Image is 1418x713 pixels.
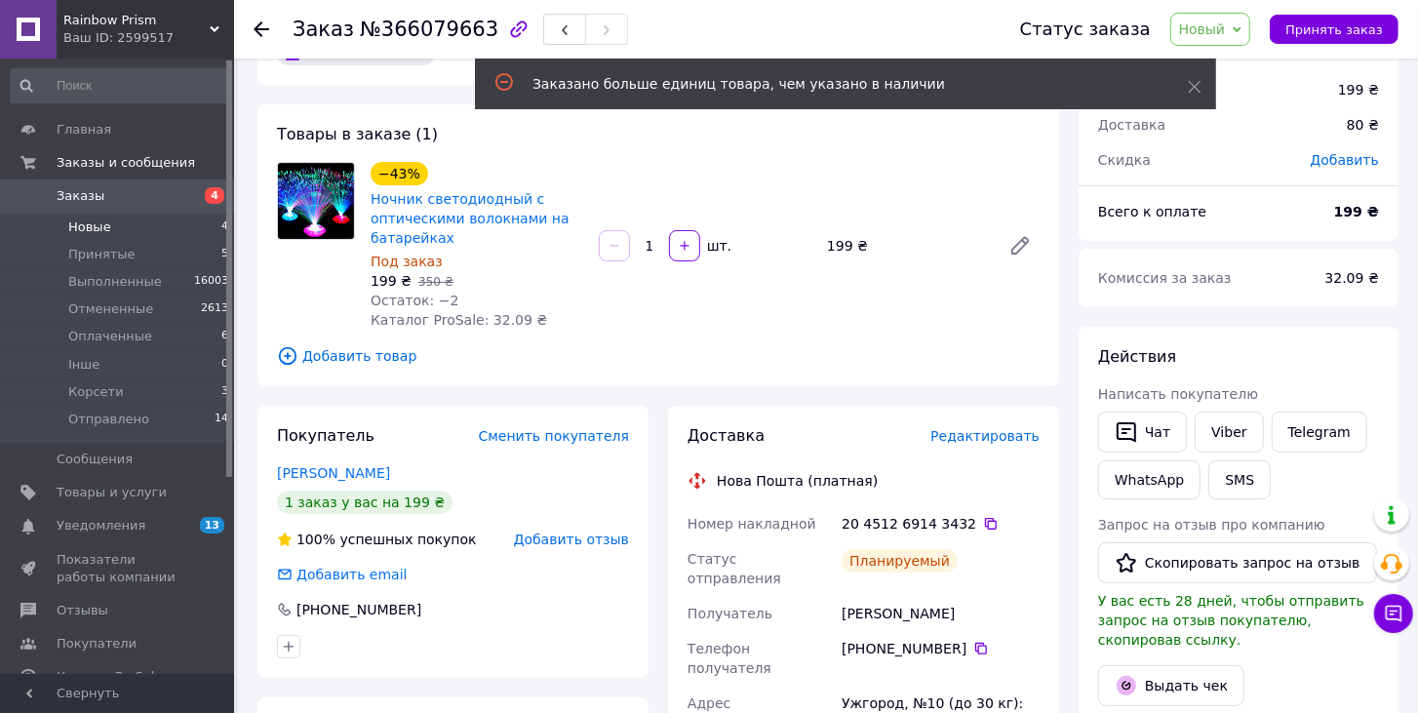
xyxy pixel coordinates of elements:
span: Товары и услуги [57,484,167,501]
span: 199 ₴ [371,273,412,289]
span: Заказ [293,18,354,41]
span: Редактировать [930,428,1040,444]
span: Скидка [1098,152,1151,168]
span: Отзывы [57,602,108,619]
button: Скопировать запрос на отзыв [1098,542,1377,583]
div: −43% [371,162,428,185]
span: 13 [200,517,224,534]
span: Новые [68,218,111,236]
div: 199 ₴ [1338,80,1379,99]
div: [PHONE_NUMBER] [842,639,1040,658]
span: Заказы и сообщения [57,154,195,172]
span: Новый [1179,21,1226,37]
input: Поиск [10,68,230,103]
a: Редактировать [1001,226,1040,265]
span: Остаток: −2 [371,293,458,308]
span: Покупатель [277,426,374,445]
span: 5 [221,246,228,263]
button: SMS [1208,460,1271,499]
b: 199 ₴ [1334,204,1379,219]
span: Уведомления [57,517,145,535]
a: Ночник светодиодный с оптическими волокнами на батарейках [371,191,570,246]
img: Ночник светодиодный с оптическими волокнами на батарейках [278,163,354,239]
span: 16003 [194,273,228,291]
span: Принять заказ [1285,22,1383,37]
span: 4 [205,187,224,204]
span: Добавить товар [277,345,1040,367]
span: У вас есть 28 дней, чтобы отправить запрос на отзыв покупателю, скопировав ссылку. [1098,593,1364,648]
span: Под заказ [371,254,443,269]
div: Вернуться назад [254,20,269,39]
span: Всего к оплате [1098,204,1206,219]
span: 350 ₴ [418,275,453,289]
span: 14 [215,411,228,428]
span: Добавить отзыв [514,532,629,547]
div: Добавить email [295,565,410,584]
span: 6 [221,328,228,345]
span: 2613 [201,300,228,318]
span: Отмененные [68,300,153,318]
span: Показатели работы компании [57,551,180,586]
span: Корсети [68,383,124,401]
a: [PERSON_NAME] [277,465,390,481]
span: Получатель [688,606,772,621]
span: Товары в заказе (1) [277,125,438,143]
a: WhatsApp [1098,460,1201,499]
span: Добавить [1311,152,1379,168]
span: Доставка [1098,117,1165,133]
span: Телефон получателя [688,641,771,676]
button: Выдать чек [1098,665,1244,706]
div: 20 4512 6914 3432 [842,514,1040,534]
span: Номер накладной [688,516,816,532]
div: шт. [702,236,733,256]
div: Добавить email [275,565,410,584]
div: Статус заказа [1020,20,1151,39]
span: 32.09 ₴ [1325,270,1379,286]
div: 199 ₴ [819,232,993,259]
span: Адрес [688,695,730,711]
span: Комиссия за заказ [1098,270,1232,286]
div: Заказано больше единиц товара, чем указано в наличии [532,74,1139,94]
span: Інше [68,356,99,374]
span: Выполненные [68,273,162,291]
span: Главная [57,121,111,139]
span: Сменить покупателя [479,428,629,444]
span: Доставка [688,426,765,445]
button: Принять заказ [1270,15,1398,44]
span: Заказы [57,187,104,205]
div: [PHONE_NUMBER] [295,600,423,619]
span: Действия [1098,347,1176,366]
span: 100% [296,532,335,547]
span: 0 [221,356,228,374]
span: Запрос на отзыв про компанию [1098,517,1325,533]
span: Отправлено [68,411,149,428]
span: Статус отправления [688,551,781,586]
a: Viber [1195,412,1263,453]
span: Оплаченные [68,328,152,345]
span: 4 [221,218,228,236]
button: Чат с покупателем [1374,594,1413,633]
div: Планируемый [842,549,958,573]
a: Telegram [1272,412,1367,453]
button: Чат [1098,412,1187,453]
span: Принятые [68,246,136,263]
span: Каталог ProSale [57,668,162,686]
div: 80 ₴ [1335,103,1391,146]
div: Ваш ID: 2599517 [63,29,234,47]
span: Rainbow Prism [63,12,210,29]
span: Каталог ProSale: 32.09 ₴ [371,312,547,328]
div: успешных покупок [277,530,477,549]
div: [PERSON_NAME] [838,596,1044,631]
span: Написать покупателю [1098,386,1258,402]
div: Нова Пошта (платная) [712,471,883,491]
span: Сообщения [57,451,133,468]
span: 3 [221,383,228,401]
span: №366079663 [360,18,498,41]
div: 1 заказ у вас на 199 ₴ [277,491,453,514]
span: Покупатели [57,635,137,653]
